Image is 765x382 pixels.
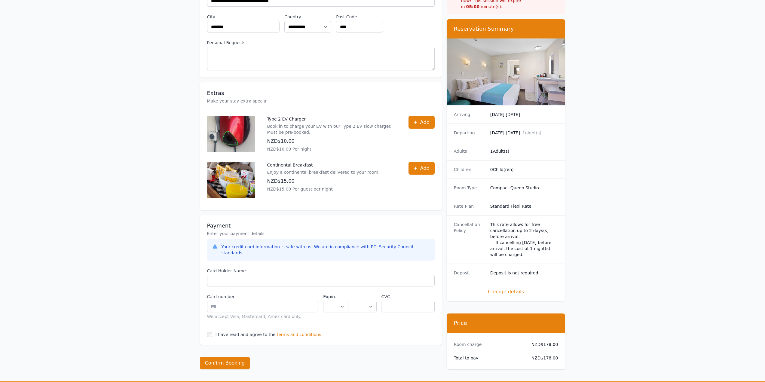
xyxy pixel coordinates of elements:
dt: Departing [454,130,485,136]
h3: Price [454,319,558,327]
dt: Room charge [454,341,522,347]
dt: Deposit [454,270,485,276]
button: Add [409,162,435,175]
span: Add [420,165,430,172]
label: I have read and agree to the [216,332,276,337]
img: Continental Breakfast [207,162,255,198]
dt: Total to pay [454,355,522,361]
span: terms and conditions [277,332,321,338]
p: NZD$10.00 [267,138,396,145]
p: NZD$15.00 [267,178,380,185]
dd: [DATE] [DATE] [490,112,558,118]
dt: Arriving [454,112,485,118]
span: 1 night(s) [522,130,541,135]
label: CVC [381,294,434,300]
p: NZD$10.00 Per night [267,146,396,152]
p: Enjoy a continental breakfast delivered to your room. [267,169,380,175]
label: City [207,14,280,20]
label: Country [284,14,331,20]
dt: Adults [454,148,485,154]
strong: 05 : 00 [466,4,480,9]
dt: Room Type [454,185,485,191]
dd: Deposit is not required [490,270,558,276]
button: Confirm Booking [200,357,250,369]
span: Change details [454,288,558,295]
div: Your credit card information is safe with us. We are in compliance with PCI Security Council stan... [222,244,430,256]
p: Continental Breakfast [267,162,380,168]
label: Card number [207,294,319,300]
span: Add [420,119,430,126]
div: This rate allows for free cancellation up to 2 days(s) before arrival. If cancelling [DATE] befor... [490,222,558,258]
dt: Rate Plan [454,203,485,209]
dt: Cancellation Policy [454,222,485,258]
label: . [348,294,376,300]
p: Make your stay extra special [207,98,435,104]
dt: Children [454,167,485,173]
h3: Payment [207,222,435,229]
dd: NZD$178.00 [527,341,558,347]
label: Post Code [336,14,383,20]
p: NZD$15.00 Per guest per night [267,186,380,192]
dd: [DATE] [DATE] [490,130,558,136]
button: Add [409,116,435,129]
dd: NZD$178.00 [527,355,558,361]
img: Type 2 EV Charger [207,116,255,152]
label: Card Holder Name [207,268,435,274]
dd: Standard Flexi Rate [490,203,558,209]
label: Expire [323,294,348,300]
p: Book in to charge your EV with our Type 2 EV slow charger. Must be pre-booked. [267,123,396,135]
p: Type 2 EV Charger [267,116,396,122]
h3: Extras [207,90,435,97]
h3: Reservation Summary [454,25,558,32]
dd: Compact Queen Studio [490,185,558,191]
img: Compact Queen Studio [447,38,565,105]
dd: 0 Child(ren) [490,167,558,173]
dd: 1 Adult(s) [490,148,558,154]
p: Enter your payment details [207,231,435,237]
div: We accept Visa, Mastercard, Amex card only. [207,313,319,319]
label: Personal Requests [207,40,435,46]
